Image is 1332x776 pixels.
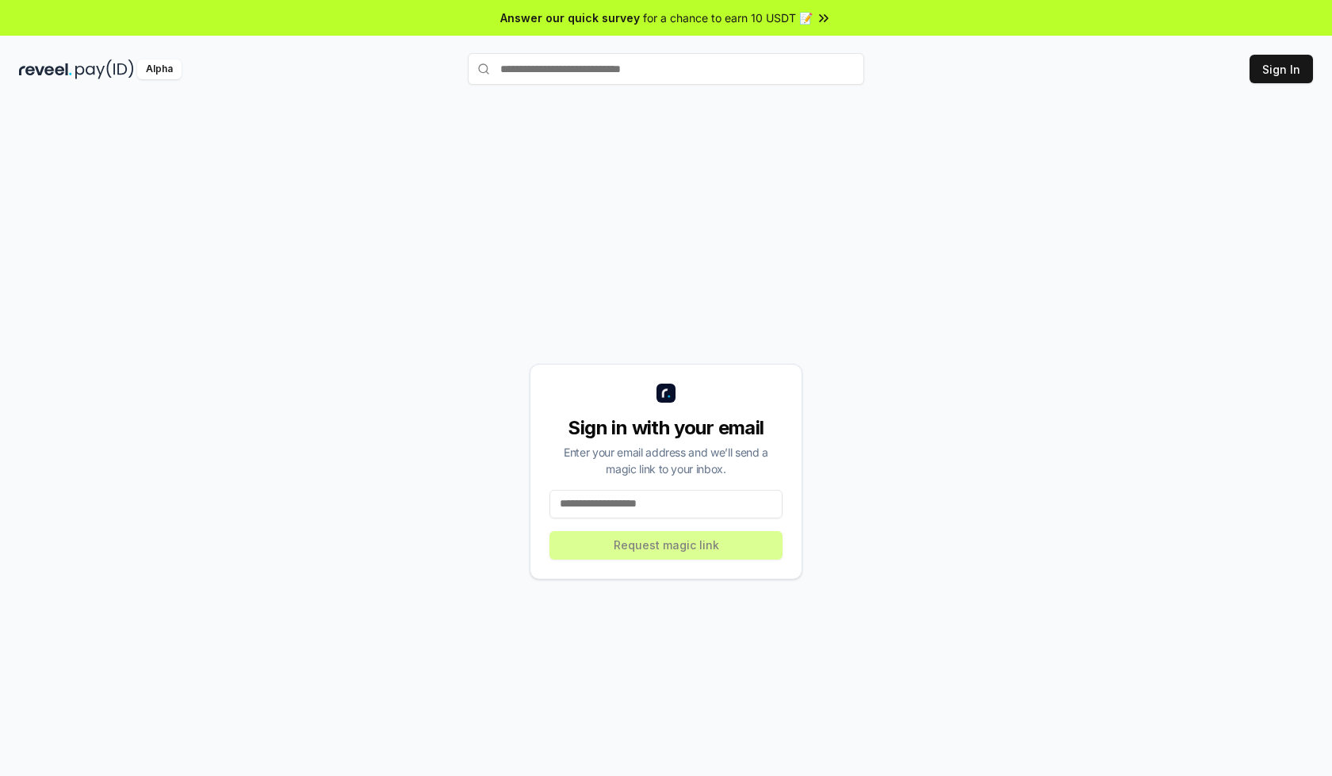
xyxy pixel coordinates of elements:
[549,444,783,477] div: Enter your email address and we’ll send a magic link to your inbox.
[75,59,134,79] img: pay_id
[500,10,640,26] span: Answer our quick survey
[656,384,676,403] img: logo_small
[549,415,783,441] div: Sign in with your email
[643,10,813,26] span: for a chance to earn 10 USDT 📝
[137,59,182,79] div: Alpha
[19,59,72,79] img: reveel_dark
[1250,55,1313,83] button: Sign In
